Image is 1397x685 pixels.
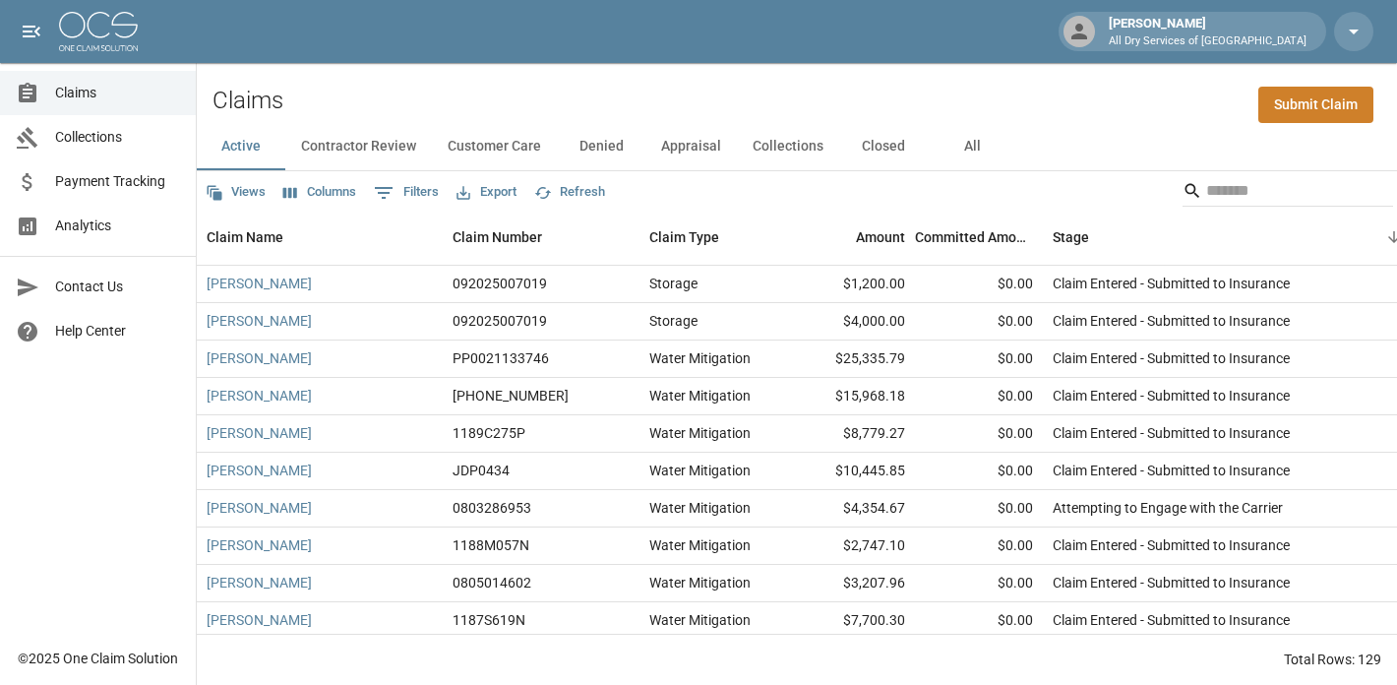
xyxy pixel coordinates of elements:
[55,321,180,342] span: Help Center
[649,461,751,480] div: Water Mitigation
[369,177,444,209] button: Show filters
[915,266,1043,303] div: $0.00
[55,127,180,148] span: Collections
[453,210,542,265] div: Claim Number
[453,274,547,293] div: 092025007019
[207,461,312,480] a: [PERSON_NAME]
[915,453,1043,490] div: $0.00
[787,341,915,378] div: $25,335.79
[197,123,1397,170] div: dynamic tabs
[915,210,1043,265] div: Committed Amount
[1053,386,1290,405] div: Claim Entered - Submitted to Insurance
[207,535,312,555] a: [PERSON_NAME]
[649,610,751,630] div: Water Mitigation
[649,274,698,293] div: Storage
[787,415,915,453] div: $8,779.27
[787,565,915,602] div: $3,207.96
[453,610,525,630] div: 1187S619N
[453,386,569,405] div: 01-009-082927
[649,573,751,592] div: Water Mitigation
[787,490,915,528] div: $4,354.67
[453,498,531,518] div: 0803286953
[201,177,271,208] button: Views
[1053,535,1290,555] div: Claim Entered - Submitted to Insurance
[787,266,915,303] div: $1,200.00
[443,210,639,265] div: Claim Number
[207,274,312,293] a: [PERSON_NAME]
[1053,498,1283,518] div: Attempting to Engage with the Carrier
[453,573,531,592] div: 0805014602
[915,528,1043,565] div: $0.00
[1284,650,1381,669] div: Total Rows: 129
[197,210,443,265] div: Claim Name
[915,415,1043,453] div: $0.00
[453,535,529,555] div: 1188M057N
[1053,610,1290,630] div: Claim Entered - Submitted to Insurance
[856,210,905,265] div: Amount
[787,453,915,490] div: $10,445.85
[1109,33,1306,50] p: All Dry Services of [GEOGRAPHIC_DATA]
[207,573,312,592] a: [PERSON_NAME]
[207,498,312,518] a: [PERSON_NAME]
[55,277,180,297] span: Contact Us
[787,303,915,341] div: $4,000.00
[213,87,283,115] h2: Claims
[1053,311,1290,331] div: Claim Entered - Submitted to Insurance
[787,378,915,415] div: $15,968.18
[649,386,751,405] div: Water Mitigation
[1053,461,1290,480] div: Claim Entered - Submitted to Insurance
[529,177,610,208] button: Refresh
[737,123,839,170] button: Collections
[1053,573,1290,592] div: Claim Entered - Submitted to Insurance
[207,610,312,630] a: [PERSON_NAME]
[1053,274,1290,293] div: Claim Entered - Submitted to Insurance
[1053,210,1089,265] div: Stage
[915,602,1043,640] div: $0.00
[649,311,698,331] div: Storage
[278,177,361,208] button: Select columns
[12,12,51,51] button: open drawer
[55,171,180,192] span: Payment Tracking
[1258,87,1373,123] a: Submit Claim
[649,348,751,368] div: Water Mitigation
[453,348,549,368] div: PP0021133746
[645,123,737,170] button: Appraisal
[452,177,521,208] button: Export
[639,210,787,265] div: Claim Type
[649,423,751,443] div: Water Mitigation
[915,490,1043,528] div: $0.00
[55,216,180,236] span: Analytics
[787,210,915,265] div: Amount
[839,123,928,170] button: Closed
[557,123,645,170] button: Denied
[915,210,1033,265] div: Committed Amount
[915,378,1043,415] div: $0.00
[787,528,915,565] div: $2,747.10
[197,123,285,170] button: Active
[55,83,180,103] span: Claims
[207,348,312,368] a: [PERSON_NAME]
[649,535,751,555] div: Water Mitigation
[1053,348,1290,368] div: Claim Entered - Submitted to Insurance
[453,461,510,480] div: JDP0434
[207,423,312,443] a: [PERSON_NAME]
[207,210,283,265] div: Claim Name
[915,303,1043,341] div: $0.00
[1101,14,1314,49] div: [PERSON_NAME]
[453,423,525,443] div: 1189C275P
[1043,210,1338,265] div: Stage
[59,12,138,51] img: ocs-logo-white-transparent.png
[18,649,178,668] div: © 2025 One Claim Solution
[207,386,312,405] a: [PERSON_NAME]
[1053,423,1290,443] div: Claim Entered - Submitted to Insurance
[915,565,1043,602] div: $0.00
[787,602,915,640] div: $7,700.30
[453,311,547,331] div: 092025007019
[928,123,1016,170] button: All
[1183,175,1393,211] div: Search
[432,123,557,170] button: Customer Care
[285,123,432,170] button: Contractor Review
[915,341,1043,378] div: $0.00
[649,210,719,265] div: Claim Type
[207,311,312,331] a: [PERSON_NAME]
